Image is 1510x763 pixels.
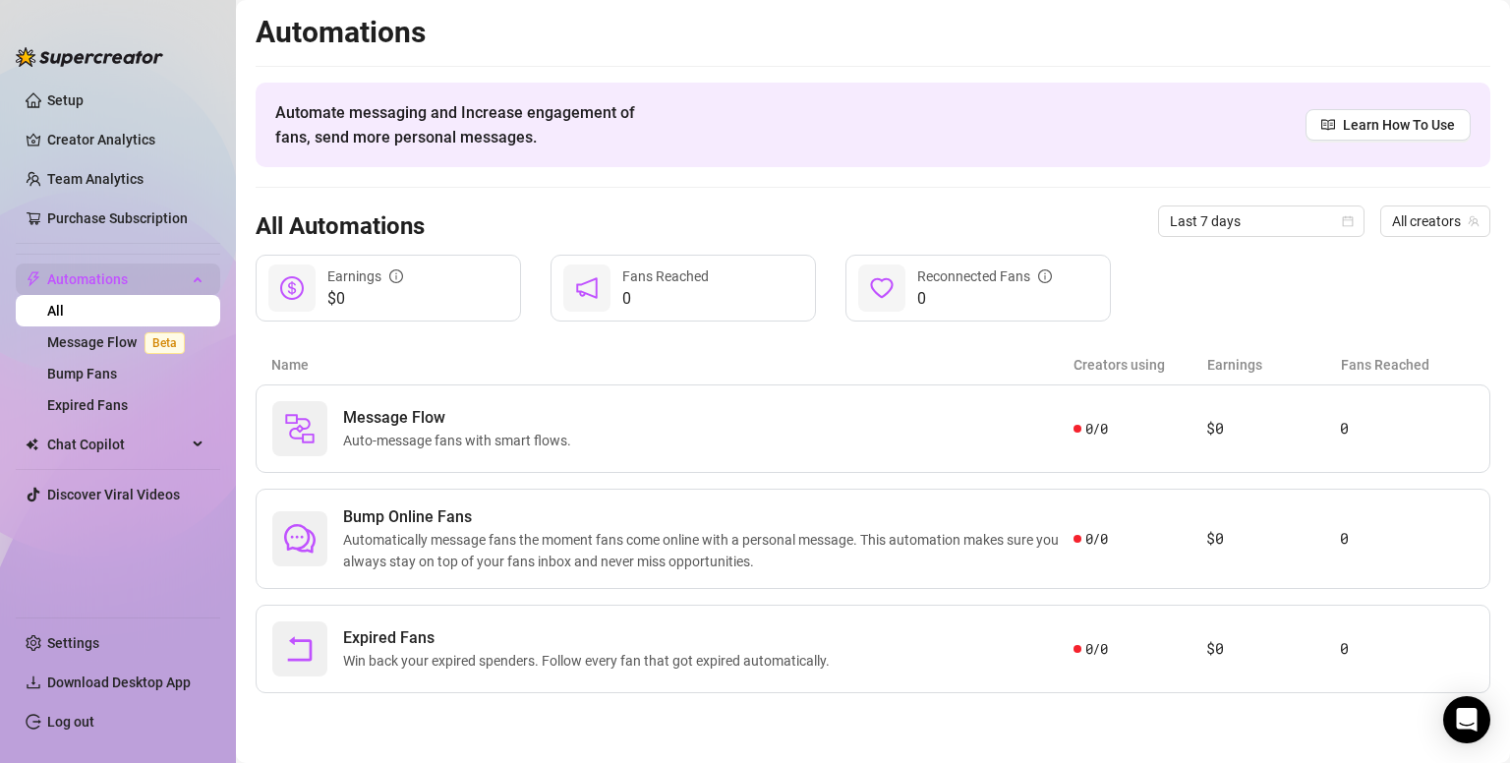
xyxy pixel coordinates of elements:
article: $0 [1206,637,1340,661]
span: 0 / 0 [1085,418,1108,440]
img: svg%3e [284,413,316,444]
span: Auto-message fans with smart flows. [343,430,579,451]
article: $0 [1206,417,1340,440]
span: Fans Reached [622,268,709,284]
article: 0 [1340,527,1474,551]
a: All [47,303,64,319]
span: heart [870,276,894,300]
span: Last 7 days [1170,206,1353,236]
div: Open Intercom Messenger [1443,696,1490,743]
a: Discover Viral Videos [47,487,180,502]
article: 0 [1340,637,1474,661]
a: Settings [47,635,99,651]
article: Earnings [1207,354,1341,376]
span: Download Desktop App [47,675,191,690]
span: 0 [917,287,1052,311]
span: Win back your expired spenders. Follow every fan that got expired automatically. [343,650,838,672]
span: Chat Copilot [47,429,187,460]
span: calendar [1342,215,1354,227]
h3: All Automations [256,211,425,243]
span: comment [284,523,316,555]
div: Earnings [327,265,403,287]
span: Learn How To Use [1343,114,1455,136]
img: logo-BBDzfeDw.svg [16,47,163,67]
a: Bump Fans [47,366,117,381]
span: notification [575,276,599,300]
article: Creators using [1074,354,1207,376]
a: Creator Analytics [47,124,204,155]
span: rollback [284,633,316,665]
span: $0 [327,287,403,311]
a: Expired Fans [47,397,128,413]
span: info-circle [389,269,403,283]
a: Message FlowBeta [47,334,193,350]
span: 0 / 0 [1085,528,1108,550]
article: Name [271,354,1074,376]
a: Setup [47,92,84,108]
span: 0 / 0 [1085,638,1108,660]
span: Automations [47,264,187,295]
article: Fans Reached [1341,354,1475,376]
span: Message Flow [343,406,579,430]
span: download [26,675,41,690]
span: thunderbolt [26,271,41,287]
span: 0 [622,287,709,311]
span: Expired Fans [343,626,838,650]
img: Chat Copilot [26,438,38,451]
span: info-circle [1038,269,1052,283]
span: read [1321,118,1335,132]
span: All creators [1392,206,1479,236]
article: 0 [1340,417,1474,440]
a: Team Analytics [47,171,144,187]
span: Bump Online Fans [343,505,1074,529]
span: Beta [145,332,185,354]
article: $0 [1206,527,1340,551]
a: Learn How To Use [1306,109,1471,141]
span: team [1468,215,1480,227]
span: Automate messaging and Increase engagement of fans, send more personal messages. [275,100,654,149]
h2: Automations [256,14,1490,51]
a: Purchase Subscription [47,210,188,226]
a: Log out [47,714,94,730]
div: Reconnected Fans [917,265,1052,287]
span: Automatically message fans the moment fans come online with a personal message. This automation m... [343,529,1074,572]
span: dollar [280,276,304,300]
